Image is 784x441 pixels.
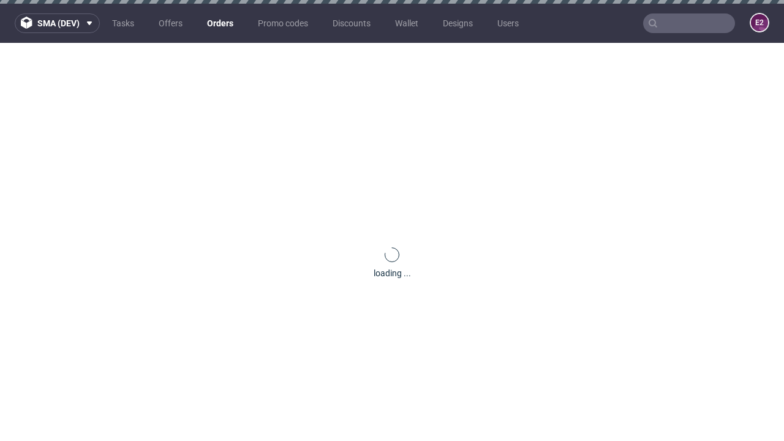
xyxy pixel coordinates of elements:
a: Users [490,13,526,33]
div: loading ... [374,267,411,279]
a: Discounts [325,13,378,33]
span: sma (dev) [37,19,80,28]
button: sma (dev) [15,13,100,33]
a: Promo codes [251,13,315,33]
a: Tasks [105,13,141,33]
a: Offers [151,13,190,33]
figcaption: e2 [751,14,768,31]
a: Orders [200,13,241,33]
a: Wallet [388,13,426,33]
a: Designs [435,13,480,33]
